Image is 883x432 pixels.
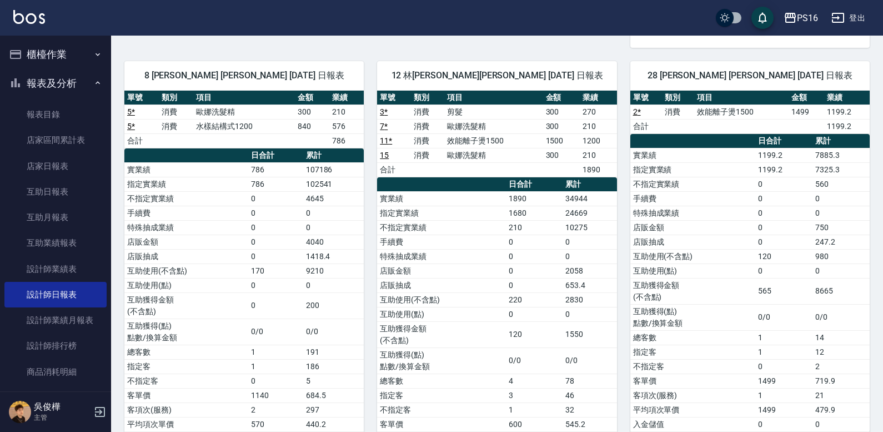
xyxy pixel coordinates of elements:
[812,134,870,148] th: 累計
[563,307,617,321] td: 0
[506,278,563,292] td: 0
[124,278,248,292] td: 互助使用(點)
[124,264,248,278] td: 互助使用(不含點)
[812,235,870,249] td: 247.2
[193,105,295,119] td: 歐娜洗髮精
[506,235,563,249] td: 0
[4,359,107,385] a: 商品消耗明細
[506,264,563,278] td: 0
[303,264,364,278] td: 9210
[630,191,755,206] td: 手續費
[506,206,563,220] td: 1680
[630,403,755,417] td: 平均項次單價
[812,278,870,304] td: 8665
[159,105,193,119] td: 消費
[444,148,543,162] td: 歐娜洗髮精
[630,249,755,264] td: 互助使用(不含點)
[630,374,755,388] td: 客單價
[755,345,812,359] td: 1
[4,282,107,307] a: 設計師日報表
[812,148,870,162] td: 7885.3
[694,105,789,119] td: 效能離子燙1500
[755,206,812,220] td: 0
[812,191,870,206] td: 0
[303,319,364,345] td: 0/0
[4,153,107,179] a: 店家日報表
[4,127,107,153] a: 店家區間累計表
[411,148,444,162] td: 消費
[563,249,617,264] td: 0
[563,374,617,388] td: 78
[506,307,563,321] td: 0
[506,347,563,374] td: 0/0
[563,264,617,278] td: 2058
[812,249,870,264] td: 980
[630,119,663,133] td: 合計
[377,347,505,374] td: 互助獲得(點) 點數/換算金額
[751,7,774,29] button: save
[248,374,303,388] td: 0
[644,70,856,81] span: 28 [PERSON_NAME] [PERSON_NAME] [DATE] 日報表
[755,249,812,264] td: 120
[248,264,303,278] td: 170
[506,249,563,264] td: 0
[662,105,694,119] td: 消費
[124,235,248,249] td: 店販金額
[506,388,563,403] td: 3
[124,403,248,417] td: 客項次(服務)
[377,206,505,220] td: 指定實業績
[563,417,617,431] td: 545.2
[444,119,543,133] td: 歐娜洗髮精
[124,292,248,319] td: 互助獲得金額 (不含點)
[543,148,580,162] td: 300
[248,235,303,249] td: 0
[303,235,364,249] td: 4040
[812,264,870,278] td: 0
[390,70,603,81] span: 12 林[PERSON_NAME][PERSON_NAME] [DATE] 日報表
[248,206,303,220] td: 0
[543,91,580,105] th: 金額
[563,235,617,249] td: 0
[303,403,364,417] td: 297
[563,321,617,347] td: 1550
[303,374,364,388] td: 5
[580,133,617,148] td: 1200
[755,264,812,278] td: 0
[159,91,193,105] th: 類別
[563,177,617,192] th: 累計
[303,249,364,264] td: 1418.4
[506,374,563,388] td: 4
[303,345,364,359] td: 191
[380,151,389,160] a: 15
[159,119,193,133] td: 消費
[248,359,303,374] td: 1
[4,179,107,205] a: 互助日報表
[563,206,617,220] td: 24669
[124,249,248,264] td: 店販抽成
[563,403,617,417] td: 32
[303,148,364,163] th: 累計
[124,345,248,359] td: 總客數
[377,264,505,278] td: 店販金額
[812,177,870,191] td: 560
[377,220,505,235] td: 不指定實業績
[630,235,755,249] td: 店販抽成
[124,220,248,235] td: 特殊抽成業績
[303,292,364,319] td: 200
[303,177,364,191] td: 102541
[812,162,870,177] td: 7325.3
[506,177,563,192] th: 日合計
[824,105,870,119] td: 1199.2
[755,220,812,235] td: 0
[124,162,248,177] td: 實業績
[303,278,364,292] td: 0
[630,91,870,134] table: a dense table
[4,307,107,333] a: 設計師業績月報表
[377,321,505,347] td: 互助獲得金額 (不含點)
[248,388,303,403] td: 1140
[630,162,755,177] td: 指定實業績
[124,133,159,148] td: 合計
[4,256,107,282] a: 設計師業績表
[444,91,543,105] th: 項目
[377,278,505,292] td: 店販抽成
